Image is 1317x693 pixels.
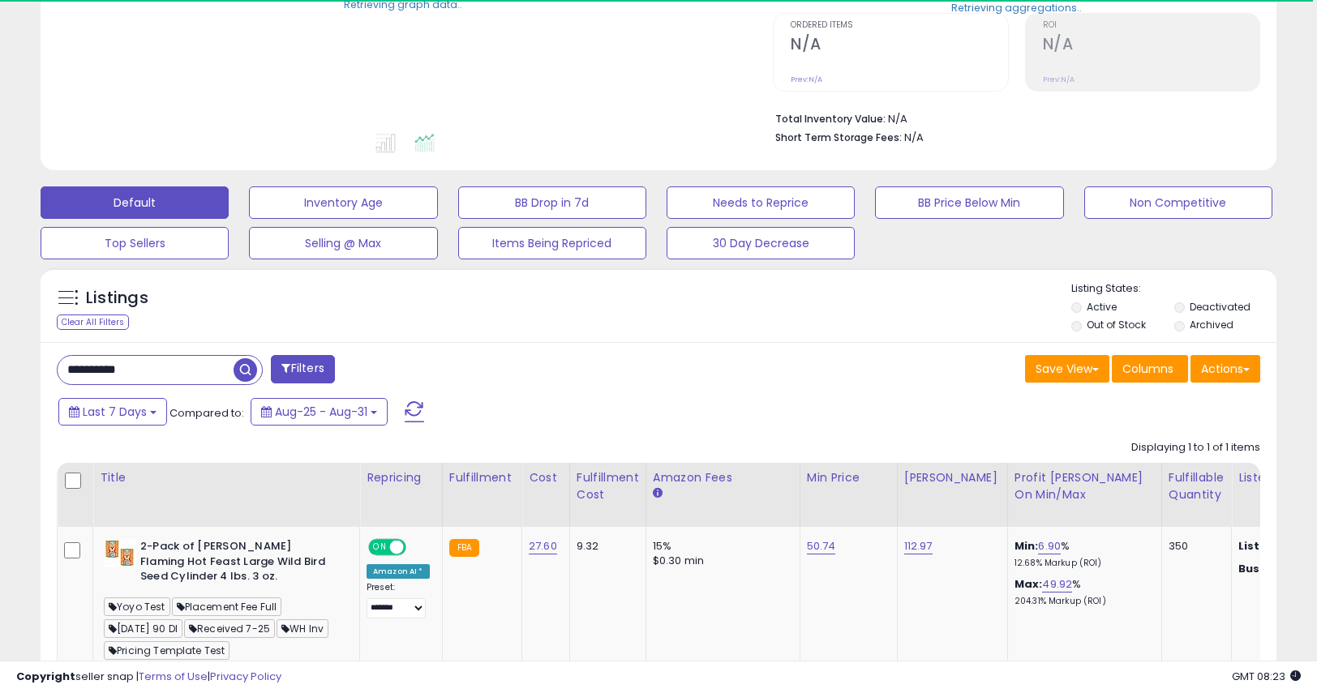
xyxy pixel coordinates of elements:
div: Title [100,469,353,486]
div: Amazon Fees [653,469,793,486]
a: 6.90 [1038,538,1061,554]
div: Clear All Filters [57,314,129,330]
button: Filters [271,355,334,383]
div: 350 [1169,539,1219,554]
div: 9.32 [577,539,633,554]
a: Privacy Policy [210,669,281,684]
b: Min: [1015,538,1039,554]
h5: Listings [86,287,148,310]
button: 30 Day Decrease [667,227,855,259]
span: Columns [1122,361,1173,377]
div: 15% [653,539,787,554]
button: BB Drop in 7d [458,186,646,219]
label: Deactivated [1190,300,1251,314]
button: Top Sellers [41,227,229,259]
img: 51EYrU41UiL._SL40_.jpg [104,539,136,567]
span: Aug-25 - Aug-31 [275,404,367,420]
div: $0.30 min [653,554,787,568]
a: 50.74 [807,538,836,554]
small: Amazon Fees. [653,486,663,501]
div: Repricing [367,469,435,486]
span: Pricing Template Test [104,641,230,660]
div: Amazon AI * [367,564,430,579]
label: Out of Stock [1087,318,1146,332]
b: 2-Pack of [PERSON_NAME] Flaming Hot Feast Large Wild Bird Seed Cylinder 4 lbs. 3 oz. [140,539,337,588]
span: Yoyo Test [104,597,170,616]
th: The percentage added to the cost of goods (COGS) that forms the calculator for Min & Max prices. [1007,463,1161,527]
button: Save View [1025,355,1109,383]
div: seller snap | | [16,669,281,685]
button: BB Price Below Min [875,186,1063,219]
button: Actions [1190,355,1260,383]
div: Fulfillment Cost [577,469,639,503]
span: 2025-09-8 08:23 GMT [1232,669,1301,684]
div: Displaying 1 to 1 of 1 items [1131,440,1260,456]
span: [DATE] 90 DI [104,619,182,638]
span: WH Inv [277,619,328,638]
p: Listing States: [1071,281,1276,297]
a: 112.97 [904,538,933,554]
span: Compared to: [169,405,244,421]
div: Min Price [807,469,890,486]
button: Inventory Age [249,186,437,219]
span: OFF [404,541,430,554]
button: Last 7 Days [58,398,167,426]
button: Needs to Reprice [667,186,855,219]
div: % [1015,577,1149,607]
a: Terms of Use [139,669,208,684]
span: Placement Fee Full [172,597,282,616]
div: [PERSON_NAME] [904,469,1001,486]
div: Fulfillable Quantity [1169,469,1225,503]
a: 49.92 [1042,576,1072,592]
button: Items Being Repriced [458,227,646,259]
small: FBA [449,539,479,557]
button: Non Competitive [1084,186,1272,219]
button: Columns [1112,355,1188,383]
strong: Copyright [16,669,75,684]
span: Received 7-25 [184,619,275,638]
button: Default [41,186,229,219]
div: Profit [PERSON_NAME] on Min/Max [1015,469,1155,503]
div: Cost [529,469,563,486]
button: Selling @ Max [249,227,437,259]
b: Max: [1015,576,1043,592]
span: ON [370,541,390,554]
span: Last 7 Days [83,404,147,420]
label: Archived [1190,318,1233,332]
b: Listed Price: [1238,538,1312,554]
p: 204.31% Markup (ROI) [1015,596,1149,607]
div: Fulfillment [449,469,515,486]
label: Active [1087,300,1117,314]
p: 12.68% Markup (ROI) [1015,558,1149,569]
div: % [1015,539,1149,569]
div: Preset: [367,582,430,618]
button: Aug-25 - Aug-31 [251,398,388,426]
a: 27.60 [529,538,557,554]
